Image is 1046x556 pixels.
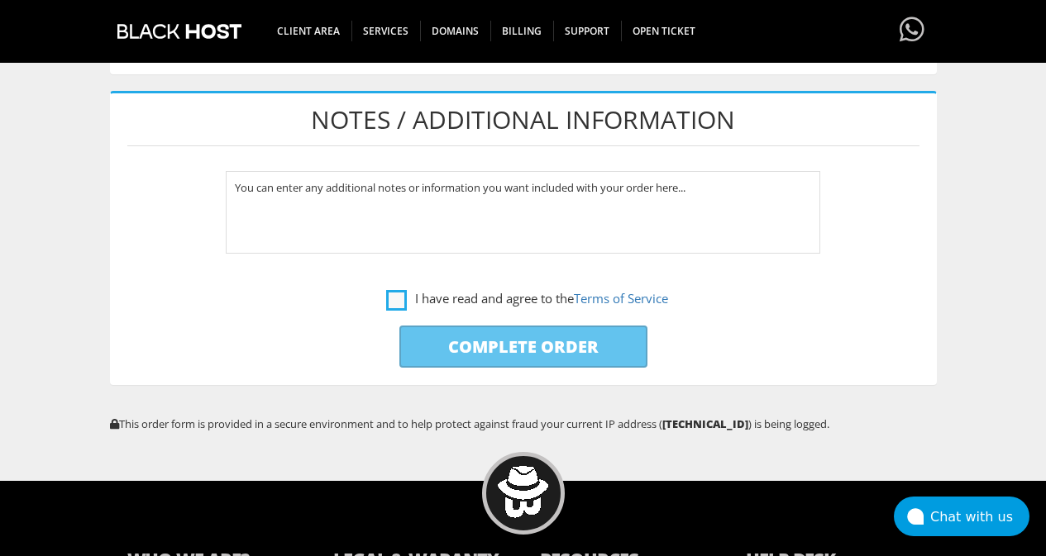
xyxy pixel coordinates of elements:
[662,416,748,431] strong: [TECHNICAL_ID]
[386,288,668,309] label: I have read and agree to the
[110,416,937,431] p: This order form is provided in a secure environment and to help protect against fraud your curren...
[420,21,491,41] span: Domains
[490,21,554,41] span: Billing
[226,171,820,254] textarea: You can enter any additional notes or information you want included with your order here...
[574,290,668,307] a: Terms of Service
[553,21,622,41] span: Support
[399,326,647,368] input: Complete Order
[127,93,919,146] h1: Notes / Additional Information
[621,21,707,41] span: Open Ticket
[894,497,1029,536] button: Chat with us
[930,509,1029,525] div: Chat with us
[351,21,421,41] span: SERVICES
[497,466,549,518] img: BlackHOST mascont, Blacky.
[265,21,352,41] span: CLIENT AREA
